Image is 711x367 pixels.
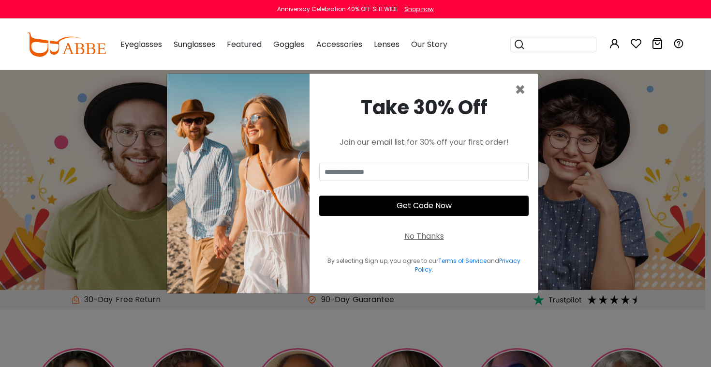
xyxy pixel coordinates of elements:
button: Close [515,81,526,99]
span: Goggles [273,39,305,50]
button: Get Code Now [319,196,529,216]
a: Terms of Service [438,257,487,265]
span: × [515,77,526,102]
div: No Thanks [404,230,444,242]
div: Take 30% Off [319,93,529,122]
img: abbeglasses.com [27,32,106,57]
div: Join our email list for 30% off your first order! [319,137,529,148]
div: By selecting Sign up, you agree to our and . [319,257,529,274]
div: Anniversay Celebration 40% OFF SITEWIDE [277,5,398,14]
span: Featured [227,39,262,50]
img: welcome [167,74,310,293]
span: Our Story [411,39,447,50]
span: Sunglasses [174,39,215,50]
span: Eyeglasses [120,39,162,50]
div: Shop now [404,5,434,14]
span: Lenses [374,39,400,50]
span: Accessories [316,39,362,50]
a: Privacy Policy [415,257,521,274]
a: Shop now [400,5,434,13]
